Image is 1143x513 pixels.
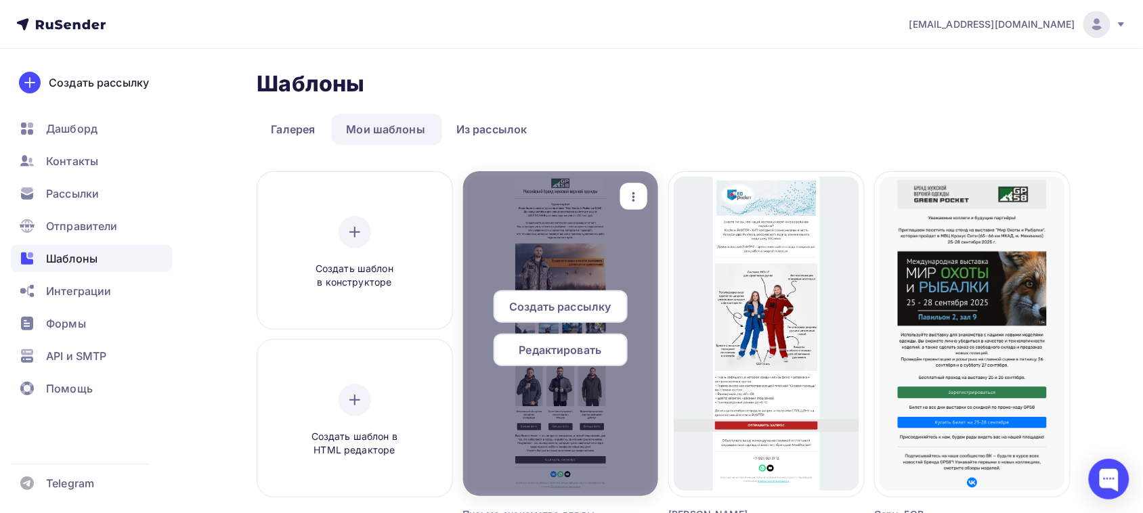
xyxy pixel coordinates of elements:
a: Галерея [257,114,330,145]
span: Интеграции [46,283,111,299]
h2: Шаблоны [257,70,365,97]
span: Рассылки [46,185,99,202]
span: Шаблоны [46,250,98,267]
span: Отправители [46,218,118,234]
a: Контакты [11,148,172,175]
a: Шаблоны [11,245,172,272]
a: Формы [11,310,172,337]
span: Создать рассылку [509,298,611,315]
span: Формы [46,315,86,332]
div: Создать рассылку [49,74,149,91]
a: Дашборд [11,115,172,142]
a: Рассылки [11,180,172,207]
a: Отправители [11,213,172,240]
span: Контакты [46,153,98,169]
span: Редактировать [519,342,602,358]
a: Мои шаблоны [332,114,439,145]
span: Telegram [46,475,94,491]
span: Дашборд [46,120,98,137]
a: [EMAIL_ADDRESS][DOMAIN_NAME] [909,11,1127,38]
span: Создать шаблон в HTML редакторе [290,430,419,458]
a: Из рассылок [442,114,542,145]
span: Создать шаблон в конструкторе [290,262,419,290]
span: [EMAIL_ADDRESS][DOMAIN_NAME] [909,18,1075,31]
span: Помощь [46,380,93,397]
span: API и SMTP [46,348,106,364]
